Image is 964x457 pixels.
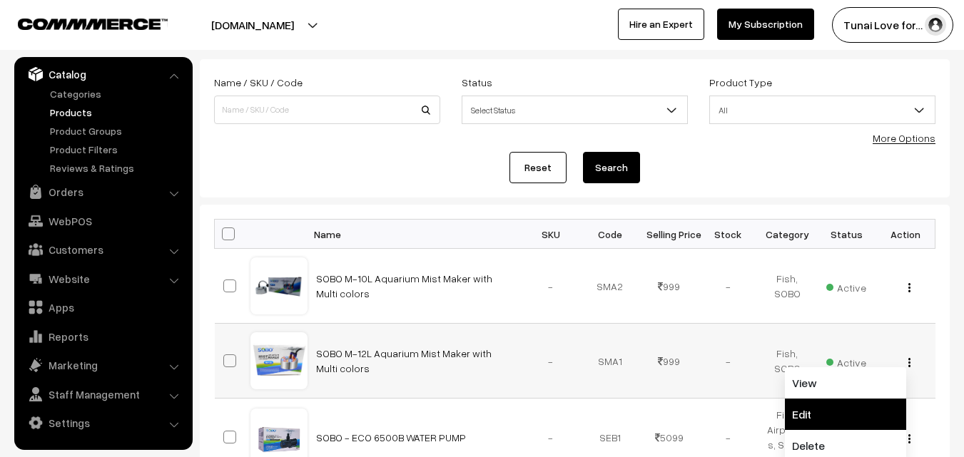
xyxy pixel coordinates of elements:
[18,179,188,205] a: Orders
[908,358,910,367] img: Menu
[699,220,758,249] th: Stock
[18,208,188,234] a: WebPOS
[826,277,866,295] span: Active
[18,324,188,349] a: Reports
[785,367,906,399] a: View
[618,9,704,40] a: Hire an Expert
[18,381,188,407] a: Staff Management
[18,352,188,378] a: Marketing
[462,96,688,124] span: Select Status
[709,96,935,124] span: All
[462,98,687,123] span: Select Status
[580,220,639,249] th: Code
[46,123,188,138] a: Product Groups
[699,324,758,399] td: -
[46,105,188,120] a: Products
[639,324,699,399] td: 999
[522,220,581,249] th: SKU
[18,19,168,29] img: COMMMERCE
[214,75,303,90] label: Name / SKU / Code
[580,324,639,399] td: SMA1
[18,410,188,436] a: Settings
[710,98,935,123] span: All
[46,86,188,101] a: Categories
[214,96,440,124] input: Name / SKU / Code
[522,324,581,399] td: -
[925,14,946,36] img: user
[639,249,699,324] td: 999
[308,220,522,249] th: Name
[46,160,188,175] a: Reviews & Ratings
[583,152,640,183] button: Search
[46,142,188,157] a: Product Filters
[509,152,567,183] a: Reset
[18,294,188,320] a: Apps
[832,7,953,43] button: Tunai Love for…
[18,61,188,87] a: Catalog
[908,434,910,443] img: Menu
[161,7,344,43] button: [DOMAIN_NAME]
[826,351,866,370] span: Active
[817,220,876,249] th: Status
[709,75,772,90] label: Product Type
[18,266,188,292] a: Website
[522,249,581,324] td: -
[316,272,492,299] a: SOBO M-10L Aquarium Mist Maker with Multi colors
[316,431,466,443] a: SOBO - ECO 6500B WATER PUMP
[18,237,188,262] a: Customers
[908,283,910,292] img: Menu
[758,324,817,399] td: Fish, SOBO
[639,220,699,249] th: Selling Price
[316,347,492,374] a: SOBO M-12L Aquarium Mist Maker with Multi colors
[699,249,758,324] td: -
[462,75,492,90] label: Status
[876,220,935,249] th: Action
[717,9,814,40] a: My Subscription
[580,249,639,324] td: SMA2
[785,399,906,430] a: Edit
[758,220,817,249] th: Category
[18,14,143,31] a: COMMMERCE
[758,249,817,324] td: Fish, SOBO
[873,132,935,144] a: More Options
